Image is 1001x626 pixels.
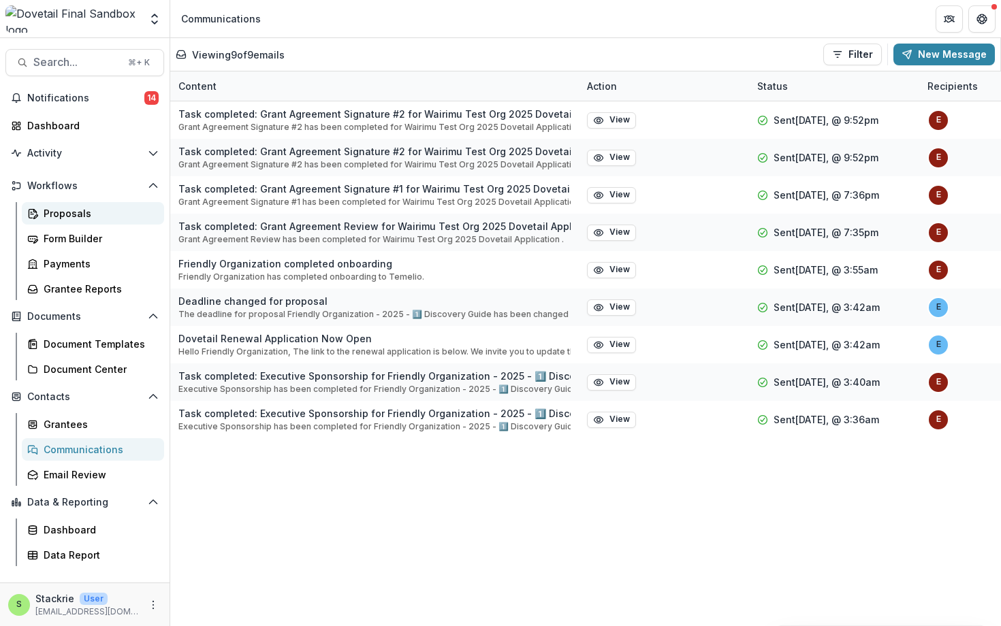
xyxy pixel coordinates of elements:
div: ⌘ + K [125,55,153,70]
div: Status [749,71,919,101]
div: Grantee Reports [44,282,153,296]
div: enoma@stackrie.co [936,191,941,199]
div: enoma@stackrie.co [936,228,941,237]
button: View [587,187,636,203]
div: Communications [44,442,153,457]
button: Notifications14 [5,87,164,109]
div: Grantees [44,417,153,431]
div: Content [170,71,579,101]
span: Contacts [27,391,142,403]
p: Grant Agreement Review has been completed for Wairimu Test Org 2025 Dovetail Application . [178,233,571,246]
p: Sent [DATE], @ 9:52pm [774,113,878,127]
p: Executive Sponsorship has been completed for Friendly Organization - 2025 - 1️⃣ Discovery Guide . [178,383,571,395]
a: Dashboard [5,114,164,137]
div: Document Templates [44,337,153,351]
div: Stackrie [16,600,22,609]
button: Get Help [968,5,996,33]
div: Form Builder [44,231,153,246]
p: Task completed: Grant Agreement Signature #2 for Wairimu Test Org 2025 Dovetail Application [178,107,571,121]
button: More [145,597,161,613]
p: The deadline for proposal Friendly Organization - 2025 - 1️⃣ Discovery Guide has been changed [178,308,569,320]
p: Grant Agreement Signature #2 has been completed for Wairimu Test Org 2025 Dovetail Application . [178,159,571,171]
p: Task completed: Executive Sponsorship for Friendly Organization - 2025 - 1️⃣ Discovery Guide [178,406,571,421]
button: View [587,374,636,391]
div: Proposals [44,206,153,220]
div: Communications [181,12,261,26]
div: Data Report [44,548,153,562]
a: Dashboard [22,518,164,541]
button: View [587,337,636,353]
button: View [587,225,636,241]
a: Email Review [22,463,164,486]
p: Friendly Organization has completed onboarding to Temelio. [178,271,424,283]
div: Content [170,79,225,93]
div: enoma+demo@stackrie.co [936,340,941,349]
span: 14 [144,91,159,105]
span: Activity [27,148,142,159]
div: Recipients [919,79,986,93]
button: View [587,112,636,129]
a: Document Center [22,358,164,380]
button: Partners [936,5,963,33]
a: Grantee Reports [22,278,164,300]
button: Open Contacts [5,386,164,408]
p: Sent [DATE], @ 3:42am [774,300,880,314]
a: Data Report [22,544,164,566]
div: enoma@stackrie.co [936,116,941,125]
a: Payments [22,252,164,275]
button: Open Workflows [5,175,164,197]
p: Sent [DATE], @ 3:36am [774,412,879,427]
button: New Message [893,44,995,65]
p: User [80,593,108,605]
div: Dashboard [27,118,153,133]
div: Document Center [44,362,153,376]
p: Task completed: Executive Sponsorship for Friendly Organization - 2025 - 1️⃣ Discovery Guide [178,369,571,383]
span: Notifications [27,93,144,104]
div: Action [579,79,625,93]
button: View [587,262,636,278]
p: Grant Agreement Signature #2 has been completed for Wairimu Test Org 2025 Dovetail Application . [178,121,571,133]
nav: breadcrumb [176,9,266,29]
button: View [587,150,636,166]
div: enoma@stackrie.co [936,415,941,424]
p: Sent [DATE], @ 3:55am [774,263,878,277]
div: Action [579,71,749,101]
div: Dashboard [44,523,153,537]
p: Sent [DATE], @ 9:52pm [774,150,878,165]
span: Workflows [27,180,142,192]
a: Document Templates [22,333,164,355]
div: enoma@stackrie.co [936,153,941,162]
p: Sent [DATE], @ 7:36pm [774,188,879,202]
a: Form Builder [22,227,164,250]
button: Open Data & Reporting [5,491,164,513]
button: Filter [823,44,882,65]
p: Grant Agreement Signature #1 has been completed for Wairimu Test Org 2025 Dovetail Application . [178,196,571,208]
p: Task completed: Grant Agreement Review for Wairimu Test Org 2025 Dovetail Application [178,219,571,233]
p: [EMAIL_ADDRESS][DOMAIN_NAME] [35,606,140,618]
div: Status [749,79,796,93]
button: View [587,299,636,316]
p: Task completed: Grant Agreement Signature #2 for Wairimu Test Org 2025 Dovetail Application [178,144,571,159]
a: Communications [22,438,164,461]
span: Search... [33,56,120,69]
p: Sent [DATE], @ 3:40am [774,375,880,389]
div: enoma+demo@stackrie.co [936,303,941,312]
p: Sent [DATE], @ 7:35pm [774,225,878,240]
button: Open Activity [5,142,164,164]
p: Viewing 9 of 9 emails [192,48,285,62]
a: Proposals [22,202,164,225]
img: Dovetail Final Sandbox logo [5,5,140,33]
p: Hello Friendly Organization, The link to the renewal application is below. We invite you to updat... [178,346,571,358]
button: Open entity switcher [145,5,164,33]
p: Task completed: Grant Agreement Signature #1 for Wairimu Test Org 2025 Dovetail Application [178,182,571,196]
p: Sent [DATE], @ 3:42am [774,337,880,352]
div: Email Review [44,467,153,482]
p: Deadline changed for proposal [178,294,569,308]
button: View [587,412,636,428]
span: Data & Reporting [27,497,142,508]
div: enoma@stackrie.co [936,378,941,386]
p: Executive Sponsorship has been completed for Friendly Organization - 2025 - 1️⃣ Discovery Guide . [178,421,571,433]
